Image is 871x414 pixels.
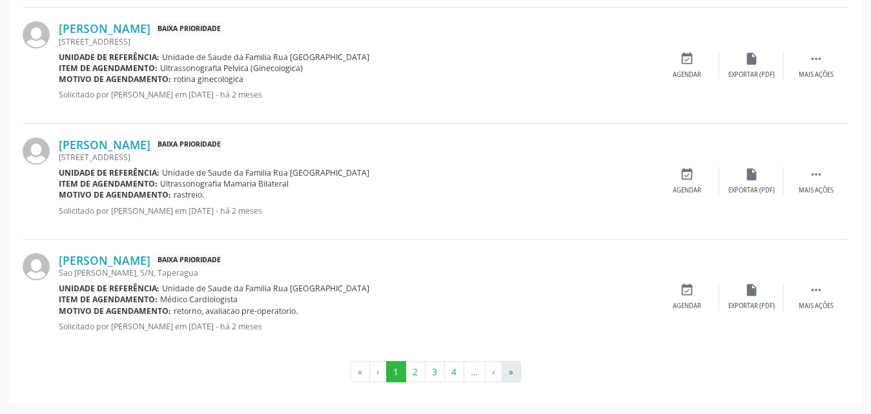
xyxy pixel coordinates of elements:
[809,283,823,297] i: 
[728,70,775,79] div: Exportar (PDF)
[485,361,502,383] button: Go to next page
[59,52,159,63] b: Unidade de referência:
[160,63,303,74] span: Ultrassonografia Pelvica (Ginecologica)
[809,52,823,66] i: 
[23,361,848,383] ul: Pagination
[680,52,694,66] i: event_available
[744,52,759,66] i: insert_drive_file
[744,283,759,297] i: insert_drive_file
[673,70,701,79] div: Agendar
[23,21,50,48] img: img
[162,52,369,63] span: Unidade de Saude da Familia Rua [GEOGRAPHIC_DATA]
[744,167,759,181] i: insert_drive_file
[162,283,369,294] span: Unidade de Saude da Familia Rua [GEOGRAPHIC_DATA]
[174,189,204,200] span: rastreio.
[59,321,655,332] p: Solicitado por [PERSON_NAME] em [DATE] - há 2 meses
[59,178,158,189] b: Item de agendamento:
[386,361,406,383] button: Go to page 1
[680,167,694,181] i: event_available
[59,138,150,152] a: [PERSON_NAME]
[59,294,158,305] b: Item de agendamento:
[23,138,50,165] img: img
[799,186,834,195] div: Mais ações
[405,361,425,383] button: Go to page 2
[174,305,298,316] span: retorno, avaliacao pre-operatorio.
[59,167,159,178] b: Unidade de referência:
[728,302,775,311] div: Exportar (PDF)
[444,361,464,383] button: Go to page 4
[502,361,521,383] button: Go to last page
[799,70,834,79] div: Mais ações
[155,22,223,36] span: Baixa Prioridade
[59,267,655,278] div: Sao [PERSON_NAME], S/N, Taperagua
[160,294,238,305] span: Médico Cardiologista
[59,205,655,216] p: Solicitado por [PERSON_NAME] em [DATE] - há 2 meses
[23,253,50,280] img: img
[59,283,159,294] b: Unidade de referência:
[680,283,694,297] i: event_available
[673,302,701,311] div: Agendar
[59,305,171,316] b: Motivo de agendamento:
[59,63,158,74] b: Item de agendamento:
[160,178,289,189] span: Ultrassonografia Mamaria Bilateral
[174,74,243,85] span: rotina ginecologica
[59,36,655,47] div: [STREET_ADDRESS]
[155,138,223,151] span: Baixa Prioridade
[425,361,445,383] button: Go to page 3
[155,254,223,267] span: Baixa Prioridade
[799,302,834,311] div: Mais ações
[59,21,150,36] a: [PERSON_NAME]
[59,89,655,100] p: Solicitado por [PERSON_NAME] em [DATE] - há 2 meses
[673,186,701,195] div: Agendar
[728,186,775,195] div: Exportar (PDF)
[59,74,171,85] b: Motivo de agendamento:
[59,253,150,267] a: [PERSON_NAME]
[59,152,655,163] div: [STREET_ADDRESS]
[59,189,171,200] b: Motivo de agendamento:
[809,167,823,181] i: 
[162,167,369,178] span: Unidade de Saude da Familia Rua [GEOGRAPHIC_DATA]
